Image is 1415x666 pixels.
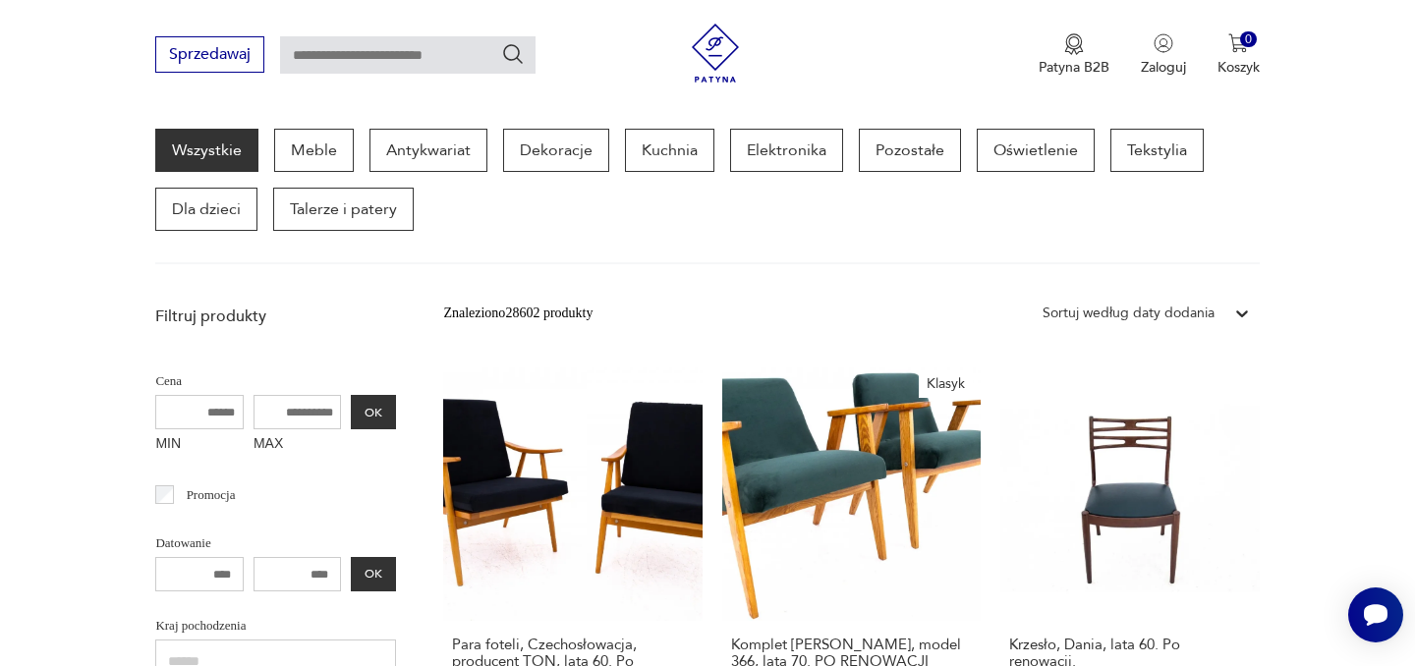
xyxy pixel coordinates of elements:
[254,429,342,461] label: MAX
[625,129,714,172] a: Kuchnia
[155,370,396,392] p: Cena
[1154,33,1173,53] img: Ikonka użytkownika
[187,484,236,506] p: Promocja
[1064,33,1084,55] img: Ikona medalu
[351,557,396,591] button: OK
[977,129,1095,172] a: Oświetlenie
[273,188,414,231] a: Talerze i patery
[155,129,258,172] a: Wszystkie
[1141,58,1186,77] p: Zaloguj
[1039,33,1109,77] button: Patyna B2B
[155,429,244,461] label: MIN
[1240,31,1257,48] div: 0
[443,303,593,324] div: Znaleziono 28602 produkty
[1348,587,1403,642] iframe: Smartsupp widget button
[503,129,609,172] a: Dekoracje
[155,532,396,554] p: Datowanie
[859,129,961,172] a: Pozostałe
[351,395,396,429] button: OK
[155,615,396,637] p: Kraj pochodzenia
[155,305,396,327] p: Filtruj produkty
[1141,33,1186,77] button: Zaloguj
[1217,33,1260,77] button: 0Koszyk
[730,129,843,172] a: Elektronika
[1217,58,1260,77] p: Koszyk
[1228,33,1248,53] img: Ikona koszyka
[369,129,487,172] a: Antykwariat
[155,188,257,231] a: Dla dzieci
[1043,303,1215,324] div: Sortuj według daty dodania
[155,49,264,63] a: Sprzedawaj
[1039,58,1109,77] p: Patyna B2B
[1039,33,1109,77] a: Ikona medaluPatyna B2B
[155,36,264,73] button: Sprzedawaj
[274,129,354,172] a: Meble
[501,42,525,66] button: Szukaj
[1110,129,1204,172] a: Tekstylia
[686,24,745,83] img: Patyna - sklep z meblami i dekoracjami vintage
